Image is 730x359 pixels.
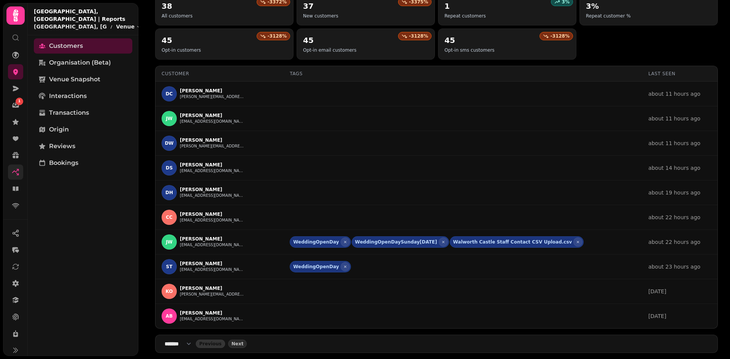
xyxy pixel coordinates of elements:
[34,155,132,171] a: Bookings
[228,340,247,348] button: next
[551,33,570,39] p: -3128 %
[293,264,339,270] span: WeddingOpenDay
[166,91,173,96] span: DC
[303,35,357,46] h2: 45
[648,165,700,171] a: about 14 hours ago
[180,211,244,217] p: [PERSON_NAME]
[648,190,700,196] a: about 19 hours ago
[180,217,244,223] button: [EMAIL_ADDRESS][DOMAIN_NAME]
[34,122,132,137] a: Origin
[49,75,100,84] span: Venue Snapshot
[290,71,636,77] div: Tags
[648,313,666,319] a: [DATE]
[34,23,141,30] nav: breadcrumb
[166,313,173,319] span: AB
[180,291,244,297] button: [PERSON_NAME][EMAIL_ADDRESS][PERSON_NAME][DOMAIN_NAME]
[49,158,78,168] span: Bookings
[180,119,244,125] button: [EMAIL_ADDRESS][DOMAIN_NAME]
[8,98,23,113] a: 1
[180,310,244,316] p: [PERSON_NAME]
[155,335,718,353] nav: Pagination
[180,187,244,193] p: [PERSON_NAME]
[268,33,287,39] p: -3128 %
[232,342,244,346] span: Next
[586,1,631,11] h2: 3%
[165,190,173,195] span: DH
[199,342,222,346] span: Previous
[444,47,495,53] p: Opt-in sms customers
[648,214,700,220] a: about 22 hours ago
[648,91,700,97] a: about 11 hours ago
[28,35,138,356] nav: Tabs
[34,139,132,154] a: Reviews
[34,72,132,87] a: Venue Snapshot
[34,8,141,23] h2: [GEOGRAPHIC_DATA], [GEOGRAPHIC_DATA] | Reports
[180,168,244,174] button: [EMAIL_ADDRESS][DOMAIN_NAME]
[162,71,278,77] div: Customer
[409,33,428,39] p: -3128 %
[34,23,107,30] p: [GEOGRAPHIC_DATA], [GEOGRAPHIC_DATA]
[49,108,89,117] span: Transactions
[303,47,357,53] p: Opt-in email customers
[49,125,69,134] span: Origin
[444,35,495,46] h2: 45
[180,267,244,273] button: [EMAIL_ADDRESS][DOMAIN_NAME]
[648,288,666,294] a: [DATE]
[586,13,631,19] p: Repeat customer %
[49,92,87,101] span: Interactions
[180,236,244,242] p: [PERSON_NAME]
[166,165,173,171] span: DS
[166,215,173,220] span: CC
[180,88,244,94] p: [PERSON_NAME]
[453,239,572,245] span: Walworth Castle Staff Contact CSV Upload.csv
[444,1,486,11] h2: 1
[162,35,201,46] h2: 45
[34,105,132,120] a: Transactions
[180,285,244,291] p: [PERSON_NAME]
[34,38,132,54] a: Customers
[648,239,700,245] a: about 22 hours ago
[180,242,244,248] button: [EMAIL_ADDRESS][DOMAIN_NAME]
[165,141,173,146] span: DW
[166,239,173,245] span: JW
[162,47,201,53] p: Opt-in customers
[49,41,83,51] span: Customers
[648,71,711,77] div: Last Seen
[34,55,132,70] a: Organisation (beta)
[166,264,173,269] span: ST
[180,261,244,267] p: [PERSON_NAME]
[303,1,338,11] h2: 37
[180,143,244,149] button: [PERSON_NAME][EMAIL_ADDRESS][PERSON_NAME][DOMAIN_NAME]
[180,112,244,119] p: [PERSON_NAME]
[166,116,173,121] span: JW
[180,94,244,100] button: [PERSON_NAME][EMAIL_ADDRESS][PERSON_NAME][DOMAIN_NAME]
[34,89,132,104] a: Interactions
[303,13,338,19] p: New customers
[166,289,173,294] span: KO
[180,162,244,168] p: [PERSON_NAME]
[49,142,75,151] span: Reviews
[18,99,21,104] span: 1
[116,23,141,30] button: Venue
[648,115,700,122] a: about 11 hours ago
[180,316,244,322] button: [EMAIL_ADDRESS][DOMAIN_NAME]
[648,140,700,146] a: about 11 hours ago
[196,340,225,348] button: back
[49,58,111,67] span: Organisation (beta)
[180,193,244,199] button: [EMAIL_ADDRESS][DOMAIN_NAME]
[355,239,437,245] span: WeddingOpenDaySunday[DATE]
[293,239,339,245] span: WeddingOpenDay
[162,1,192,11] h2: 38
[162,13,192,19] p: All customers
[180,137,244,143] p: [PERSON_NAME]
[648,264,700,270] a: about 23 hours ago
[444,13,486,19] p: Repeat customers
